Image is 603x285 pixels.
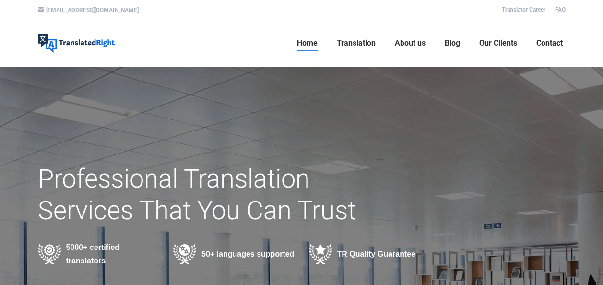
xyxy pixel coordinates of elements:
img: Professional Certified Translators providing translation services in various industries in 50+ la... [38,244,61,264]
div: TR Quality Guarantee [309,244,430,264]
span: Translation [337,38,376,48]
a: Contact [533,28,566,59]
a: Our Clients [476,28,520,59]
a: Blog [442,28,463,59]
span: Home [297,38,318,48]
span: Blog [445,38,460,48]
h1: Professional Translation Services That You Can Trust [38,163,385,226]
div: 50+ languages supported [173,244,295,264]
div: 5000+ certified translators [38,241,159,268]
a: Translation [334,28,378,59]
span: Contact [536,38,563,48]
span: About us [395,38,426,48]
a: About us [392,28,428,59]
a: [EMAIL_ADDRESS][DOMAIN_NAME] [46,7,139,13]
a: Home [294,28,320,59]
span: Our Clients [479,38,517,48]
a: FAQ [555,6,566,13]
a: Translator Career [502,6,545,13]
img: Translated Right [38,34,115,53]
